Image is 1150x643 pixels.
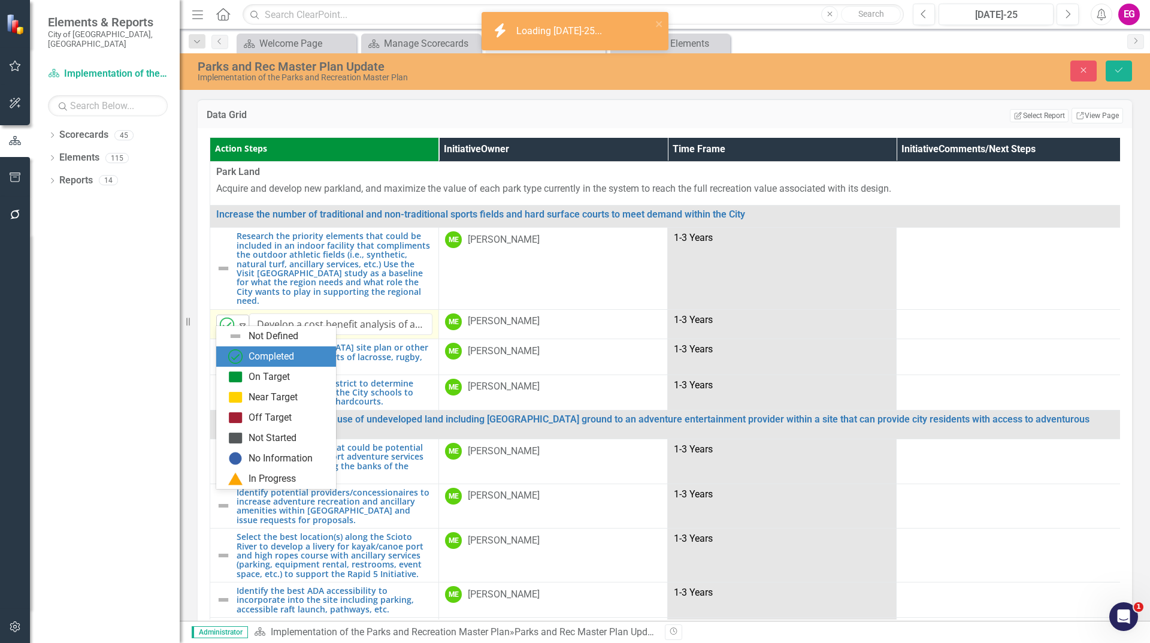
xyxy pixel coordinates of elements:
[468,534,540,548] div: [PERSON_NAME]
[1118,4,1140,25] button: EG
[249,431,296,445] div: Not Started
[943,8,1049,22] div: [DATE]-25
[228,370,243,384] img: On Target
[249,313,432,336] input: Name
[249,391,298,404] div: Near Target
[468,345,540,358] div: [PERSON_NAME]
[674,343,713,355] span: 1-3 Years
[216,414,1119,435] a: Determine highest and best use of undeveloped land including [GEOGRAPHIC_DATA] ground to an adven...
[216,165,1119,179] span: Park Land
[216,499,231,513] img: Not Defined
[515,626,661,638] div: Parks and Rec Master Plan Update
[445,379,462,396] div: ME
[249,330,298,343] div: Not Defined
[228,329,243,343] img: Not Defined
[655,17,664,31] button: close
[674,443,713,455] span: 1-3 Years
[105,153,129,163] div: 115
[858,9,884,19] span: Search
[841,6,901,23] button: Search
[198,73,722,82] div: Implementation of the Parks and Recreation Master Plan
[216,182,1119,196] p: Acquire and develop new parkland, and maximize the value of each park type currently in the syste...
[237,231,432,305] a: Research the priority elements that could be included in an indoor facility that compliments the ...
[1010,109,1068,122] button: Select Report
[228,451,243,466] img: No Information
[6,13,27,34] img: ClearPoint Strategy
[468,233,540,247] div: [PERSON_NAME]
[249,452,313,466] div: No Information
[220,318,234,332] img: Completed
[249,370,290,384] div: On Target
[445,231,462,248] div: ME
[48,95,168,116] input: Search Below...
[674,314,713,325] span: 1-3 Years
[99,176,118,186] div: 14
[939,4,1054,25] button: [DATE]-25
[445,343,462,360] div: ME
[216,593,231,607] img: Not Defined
[384,36,478,51] div: Manage Scorecards
[249,472,296,486] div: In Progress
[674,488,713,500] span: 1-3 Years
[207,110,447,120] h3: Data Grid
[48,29,168,49] small: City of [GEOGRAPHIC_DATA], [GEOGRAPHIC_DATA]
[216,261,231,276] img: Not Defined
[468,315,540,328] div: [PERSON_NAME]
[445,443,462,460] div: ME
[445,313,462,330] div: ME
[228,472,243,486] img: In Progress
[445,488,462,505] div: ME
[468,445,540,458] div: [PERSON_NAME]
[271,626,510,638] a: Implementation of the Parks and Recreation Master Plan
[243,4,904,25] input: Search ClearPoint...
[48,67,168,81] a: Implementation of the Parks and Recreation Master Plan
[228,349,243,364] img: Completed
[192,626,248,638] span: Administrator
[59,151,99,165] a: Elements
[216,209,1119,220] a: Increase the number of traditional and non-traditional sports fields and hard surface courts to m...
[1134,602,1143,612] span: 1
[198,60,722,73] div: Parks and Rec Master Plan Update
[59,174,93,188] a: Reports
[364,36,478,51] a: Manage Scorecards
[445,532,462,549] div: ME
[237,532,432,578] a: Select the best location(s) along the Scioto River to develop a livery for kayak/canoe port and h...
[674,587,713,598] span: 1-3 Years
[468,588,540,602] div: [PERSON_NAME]
[633,36,727,51] div: Manage Elements
[48,15,168,29] span: Elements & Reports
[240,36,353,51] a: Welcome Page
[249,350,294,364] div: Completed
[516,25,605,38] div: Loading [DATE]-25...
[674,232,713,243] span: 1-3 Years
[674,533,713,544] span: 1-3 Years
[674,379,713,391] span: 1-3 Years
[254,626,656,639] div: »
[216,548,231,563] img: Not Defined
[59,128,108,142] a: Scorecards
[228,431,243,445] img: Not Started
[237,488,432,525] a: Identify potential providers/concessionaires to increase adventure recreation and ancillary ameni...
[249,411,292,425] div: Off Target
[1072,108,1123,123] a: View Page
[237,586,432,614] a: Identify the best ADA accessibility to incorporate into the site including parking, accessible ra...
[1109,602,1138,631] iframe: Intercom live chat
[259,36,353,51] div: Welcome Page
[468,489,540,503] div: [PERSON_NAME]
[114,130,134,140] div: 45
[468,380,540,394] div: [PERSON_NAME]
[445,586,462,603] div: ME
[228,410,243,425] img: Off Target
[228,390,243,404] img: Near Target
